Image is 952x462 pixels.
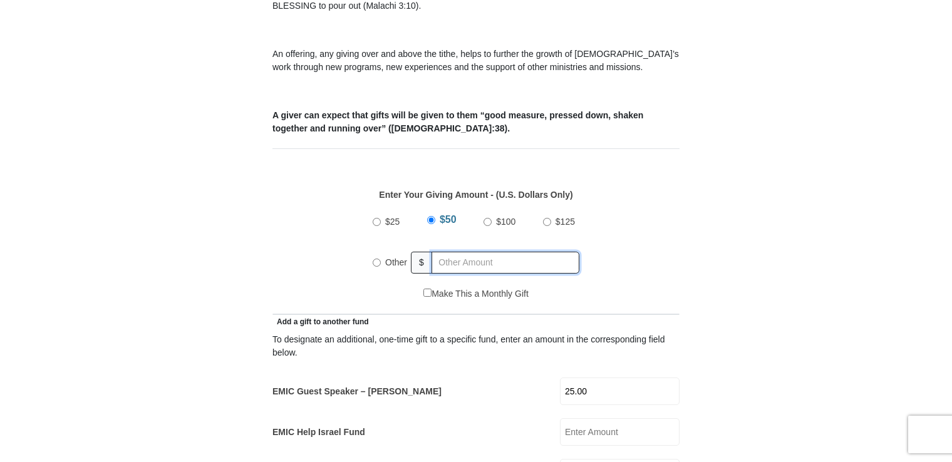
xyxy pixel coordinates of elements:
input: Enter Amount [560,418,680,446]
span: $125 [556,217,575,227]
input: Enter Amount [560,377,680,405]
p: An offering, any giving over and above the tithe, helps to further the growth of [DEMOGRAPHIC_DAT... [272,48,680,74]
div: To designate an additional, one-time gift to a specific fund, enter an amount in the correspondin... [272,333,680,359]
span: $ [411,252,432,274]
span: $100 [496,217,515,227]
input: Make This a Monthly Gift [423,289,432,297]
b: A giver can expect that gifts will be given to them “good measure, pressed down, shaken together ... [272,110,643,133]
span: Add a gift to another fund [272,317,369,326]
span: $25 [385,217,400,227]
span: Other [385,257,407,267]
label: Make This a Monthly Gift [423,287,529,300]
strong: Enter Your Giving Amount - (U.S. Dollars Only) [379,190,572,200]
label: EMIC Help Israel Fund [272,426,365,439]
span: $50 [440,214,457,225]
label: EMIC Guest Speaker – [PERSON_NAME] [272,385,442,398]
input: Other Amount [432,252,579,274]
